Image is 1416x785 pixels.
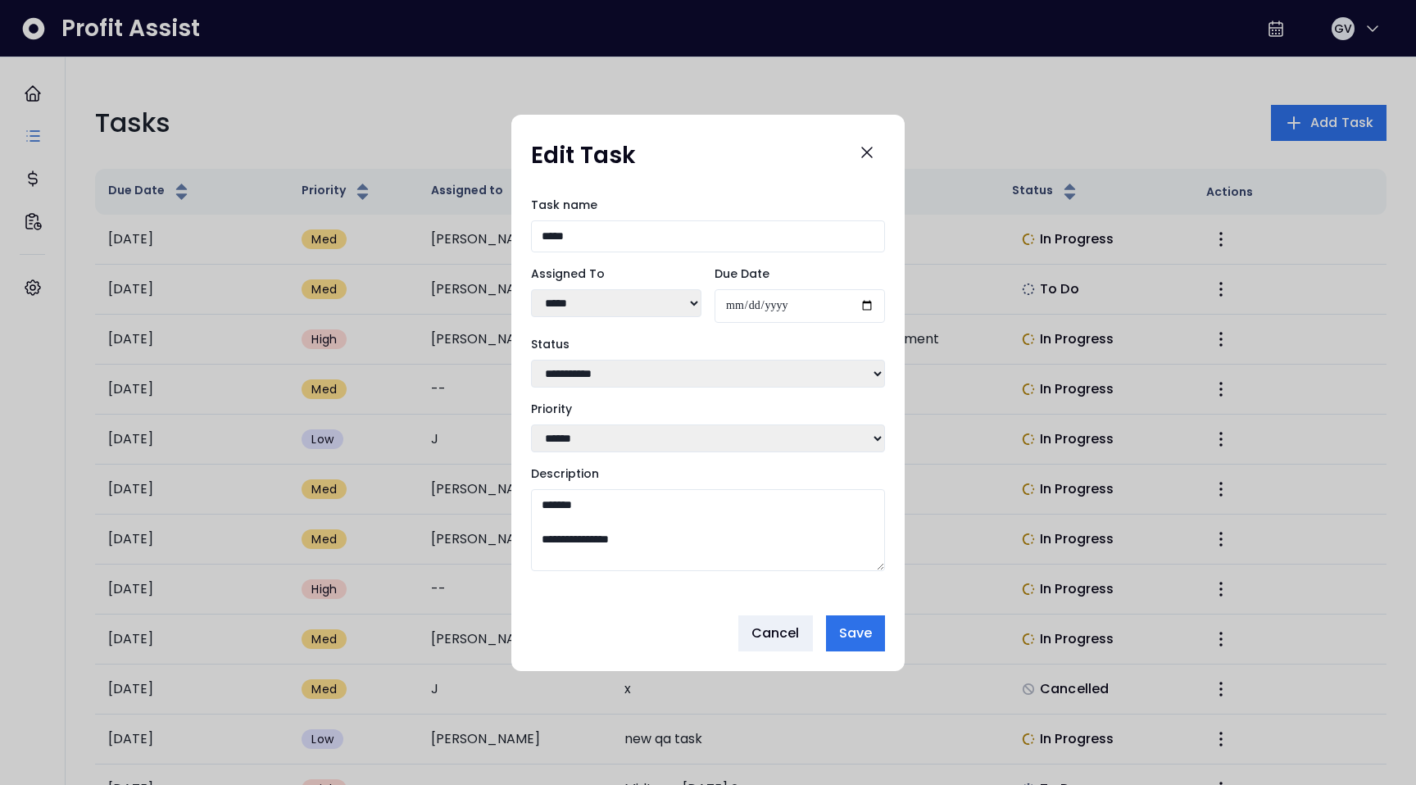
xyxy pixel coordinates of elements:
button: Cancel [738,615,813,651]
label: Status [531,336,885,353]
button: Close [849,134,885,170]
button: Save [826,615,885,651]
label: Assigned To [531,265,701,283]
label: Description [531,465,885,483]
label: Priority [531,401,885,418]
label: Due Date [715,265,885,283]
h1: Edit Task [531,141,636,170]
label: Task name [531,197,885,214]
span: Save [839,624,872,643]
span: Cancel [751,624,800,643]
